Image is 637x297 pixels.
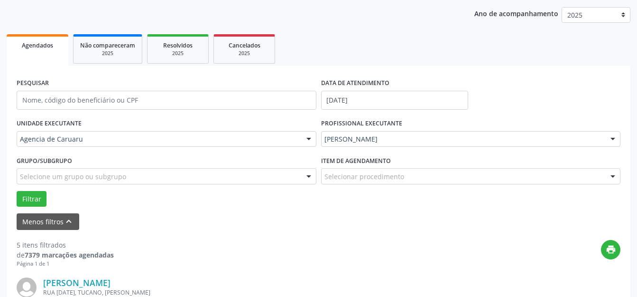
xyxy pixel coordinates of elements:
span: Selecione um grupo ou subgrupo [20,172,126,182]
span: Resolvidos [163,41,193,49]
label: Item de agendamento [321,153,391,168]
span: Agendados [22,41,53,49]
div: 5 itens filtrados [17,240,114,250]
strong: 7379 marcações agendadas [25,250,114,259]
label: UNIDADE EXECUTANTE [17,116,82,131]
div: 2025 [80,50,135,57]
span: Não compareceram [80,41,135,49]
div: Página 1 de 1 [17,260,114,268]
label: DATA DE ATENDIMENTO [321,76,389,91]
span: Selecionar procedimento [324,172,404,182]
label: Grupo/Subgrupo [17,153,72,168]
i: print [606,244,616,255]
span: Cancelados [229,41,260,49]
div: 2025 [221,50,268,57]
span: Agencia de Caruaru [20,134,297,144]
i: keyboard_arrow_up [64,216,74,227]
input: Selecione um intervalo [321,91,469,110]
div: de [17,250,114,260]
button: Filtrar [17,191,46,207]
button: print [601,240,620,259]
input: Nome, código do beneficiário ou CPF [17,91,316,110]
label: PROFISSIONAL EXECUTANTE [321,116,402,131]
label: PESQUISAR [17,76,49,91]
p: Ano de acompanhamento [474,7,558,19]
a: [PERSON_NAME] [43,278,111,288]
span: [PERSON_NAME] [324,134,601,144]
button: Menos filtroskeyboard_arrow_up [17,213,79,230]
div: RUA [DATE], TUCANO, [PERSON_NAME] [43,288,478,297]
div: 2025 [154,50,202,57]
